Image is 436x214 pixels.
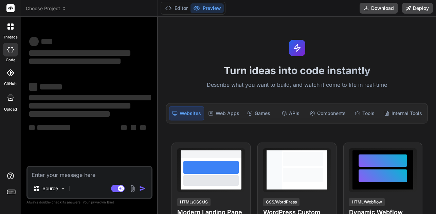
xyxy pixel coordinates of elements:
span: ‌ [131,125,136,130]
span: ‌ [29,59,121,64]
span: ‌ [37,125,70,130]
div: HTML/Webflow [349,198,385,206]
div: Components [307,106,348,120]
button: Deploy [402,3,433,14]
span: privacy [91,200,103,204]
img: Pick Models [60,186,66,192]
p: Always double-check its answers. Your in Bind [26,199,152,205]
div: Tools [350,106,380,120]
div: HTML/CSS/JS [177,198,211,206]
div: Games [243,106,274,120]
div: APIs [275,106,306,120]
span: ‌ [29,103,130,109]
span: ‌ [40,84,62,89]
h1: Turn ideas into code instantly [162,64,432,77]
img: attachment [129,185,137,193]
div: Web Apps [205,106,242,120]
p: Source [42,185,58,192]
div: Websites [169,106,204,120]
span: ‌ [29,111,110,117]
label: GitHub [4,81,17,87]
button: Editor [162,3,190,13]
button: Preview [190,3,224,13]
span: ‌ [121,125,127,130]
span: Choose Project [26,5,66,12]
span: ‌ [29,83,37,91]
span: ‌ [29,37,39,46]
img: icon [139,185,146,192]
span: ‌ [29,95,151,100]
span: ‌ [41,39,52,44]
button: Download [360,3,398,14]
label: Upload [4,106,17,112]
div: CSS/WordPress [263,198,299,206]
div: Internal Tools [381,106,425,120]
span: ‌ [140,125,146,130]
label: threads [3,34,18,40]
span: ‌ [29,125,35,130]
p: Describe what you want to build, and watch it come to life in real-time [162,81,432,89]
label: code [6,57,15,63]
span: ‌ [29,50,130,56]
